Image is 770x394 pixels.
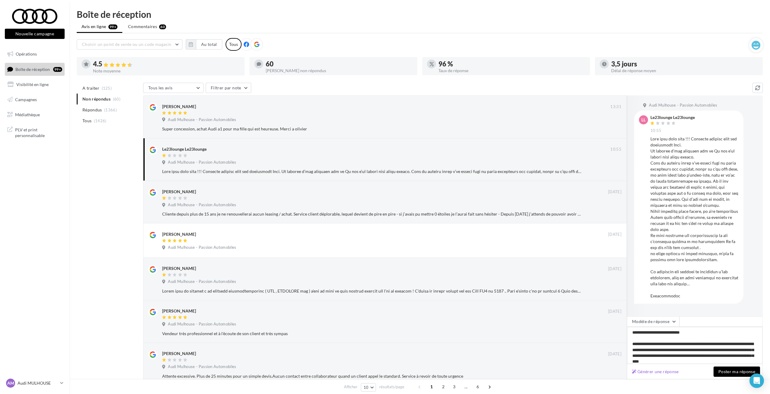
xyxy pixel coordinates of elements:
[162,265,196,271] div: [PERSON_NAME]
[53,67,62,72] div: 99+
[196,39,222,50] button: Au total
[4,48,66,60] a: Opérations
[5,377,65,389] a: AM Audi MULHOUSE
[82,42,171,47] span: Choisir un point de vente ou un code magasin
[162,373,582,379] div: Attente excessive. Plus de 25 minutes pour un simple devis.Aucun contact entre collaborateur quan...
[427,382,436,392] span: 1
[162,104,196,110] div: [PERSON_NAME]
[186,39,222,50] button: Au total
[438,61,585,67] div: 96 %
[128,24,157,30] span: Commentaires
[714,367,760,377] button: Poster ma réponse
[94,118,107,123] span: (1426)
[650,136,739,299] div: Lore ipsu dolo sita !!! Consecte adipisc elit sed doeiusmodt Inci. Ut laboree d’mag aliquaen adm ...
[379,384,404,390] span: résultats/page
[93,61,240,68] div: 4.5
[608,351,621,357] span: [DATE]
[15,126,62,139] span: PLV et print personnalisable
[168,279,236,284] span: Audi Mulhouse - Passion Automobiles
[5,29,65,39] button: Nouvelle campagne
[611,69,758,73] div: Délai de réponse moyen
[162,308,196,314] div: [PERSON_NAME]
[93,69,240,73] div: Note moyenne
[641,117,646,123] span: LL
[77,10,763,19] div: Boîte de réception
[162,126,582,132] div: Super concession, achat Audi a1 pour ma fille qui est heureuse. Merci a olivier
[608,309,621,314] span: [DATE]
[162,331,582,337] div: Vendeur très professionnel et à l'écoute de son client et très sympas
[82,85,99,91] span: A traiter
[102,86,112,91] span: (125)
[15,66,50,72] span: Boîte de réception
[148,85,173,90] span: Tous les avis
[162,231,196,237] div: [PERSON_NAME]
[168,245,236,250] span: Audi Mulhouse - Passion Automobiles
[168,364,236,370] span: Audi Mulhouse - Passion Automobiles
[608,232,621,237] span: [DATE]
[627,316,679,327] button: Modèle de réponse
[82,107,102,113] span: Répondus
[7,380,14,386] span: AM
[4,63,66,76] a: Boîte de réception99+
[168,117,236,123] span: Audi Mulhouse - Passion Automobiles
[608,189,621,195] span: [DATE]
[449,382,459,392] span: 3
[364,385,369,390] span: 10
[162,211,582,217] div: Cliente depuis plus de 15 ans je ne renouvellerai aucun leasing / achat. Service client déplorabl...
[266,69,412,73] div: [PERSON_NAME] non répondus
[16,51,37,56] span: Opérations
[104,107,117,112] span: (1366)
[15,112,40,117] span: Médiathèque
[77,39,182,50] button: Choisir un point de vente ou un code magasin
[610,147,621,152] span: 10:55
[226,38,242,51] div: Tous
[162,146,207,152] div: Le23lounge Le23lounge
[4,93,66,106] a: Campagnes
[168,202,236,208] span: Audi Mulhouse - Passion Automobiles
[344,384,358,390] span: Afficher
[4,78,66,91] a: Visibilité en ligne
[650,128,662,133] span: 10:55
[749,373,764,388] div: Open Intercom Messenger
[206,83,251,93] button: Filtrer par note
[4,108,66,121] a: Médiathèque
[162,168,582,175] div: Lore ipsu dolo sita !!! Consecte adipisc elit sed doeiusmodt Inci. Ut laboree d’mag aliquaen adm ...
[630,368,681,375] button: Générer une réponse
[461,382,471,392] span: ...
[82,118,91,124] span: Tous
[649,103,717,108] span: Audi Mulhouse - Passion Automobiles
[438,382,448,392] span: 2
[473,382,483,392] span: 6
[16,82,49,87] span: Visibilité en ligne
[4,123,66,141] a: PLV et print personnalisable
[611,61,758,67] div: 3,5 jours
[610,104,621,110] span: 13:31
[162,189,196,195] div: [PERSON_NAME]
[608,266,621,272] span: [DATE]
[266,61,412,67] div: 60
[438,69,585,73] div: Taux de réponse
[159,24,166,29] div: 60
[162,288,582,294] div: Lorem ipsu do sitamet c ad elitsedd eiusmodtemporinc ( UTL , ETDOLORE mag ) a'eni ad mini ve quis...
[162,351,196,357] div: [PERSON_NAME]
[15,97,37,102] span: Campagnes
[168,322,236,327] span: Audi Mulhouse - Passion Automobiles
[361,383,376,392] button: 10
[18,380,58,386] p: Audi MULHOUSE
[143,83,204,93] button: Tous les avis
[650,115,695,120] div: Le23lounge Le23lounge
[168,160,236,165] span: Audi Mulhouse - Passion Automobiles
